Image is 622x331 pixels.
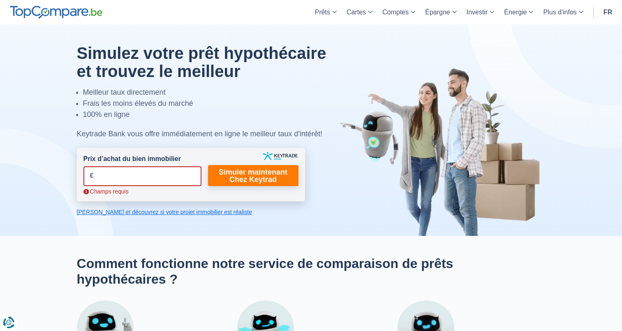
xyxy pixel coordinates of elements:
img: TopCompare [10,6,102,19]
label: Prix d’achat du bien immobilier [83,154,181,164]
h2: Comment fonctionne notre service de comparaison de prêts hypothécaires ? [77,256,546,287]
span: € [90,171,94,181]
li: Frais les moins élevés du marché [83,98,345,109]
li: Meilleur taux directement [83,87,345,98]
div: Keytrade Bank vous offre immédiatement en ligne le meilleur taux d'intérêt! [77,128,345,140]
img: keytrade [263,152,298,160]
a: [PERSON_NAME] et découvrez si votre projet immobilier est réaliste [77,208,305,216]
h1: Simulez votre prêt hypothécaire et trouvez le meilleur [77,44,345,80]
a: Simuler maintenant Chez Keytrad [208,165,298,186]
span: Champs requis [83,188,129,195]
li: 100% en ligne [83,109,345,120]
img: image-hero [340,67,546,236]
